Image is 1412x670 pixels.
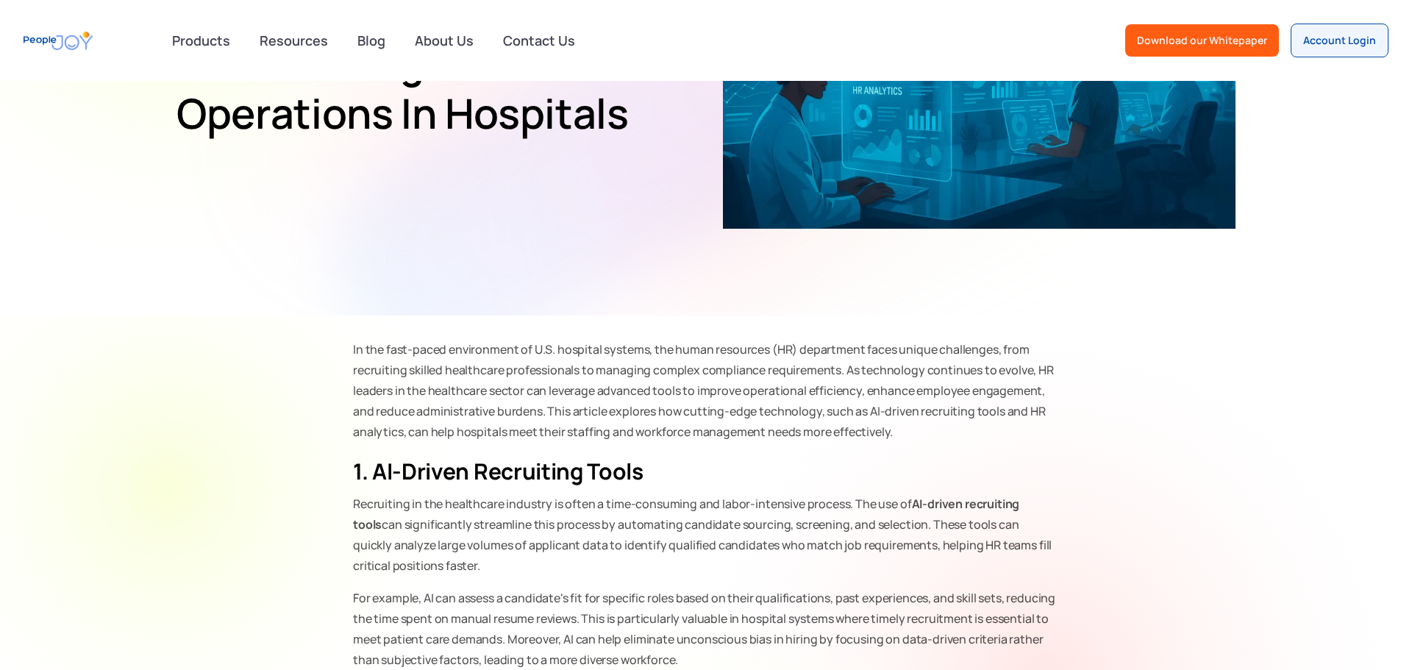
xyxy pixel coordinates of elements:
a: home [24,24,93,57]
div: Download our Whitepaper [1137,33,1267,48]
a: Download our Whitepaper [1125,24,1279,57]
a: Blog [349,24,394,57]
strong: 1. AI-Driven Recruiting Tools [353,456,643,486]
p: In the fast-paced environment of U.S. hospital systems, the human resources (HR) department faces... [353,339,1059,442]
div: Products [163,26,239,55]
a: Contact Us [494,24,584,57]
p: Recruiting in the healthcare industry is often a time-consuming and labor-intensive process. The ... [353,493,1059,576]
a: About Us [406,24,482,57]
a: Account Login [1291,24,1388,57]
div: Account Login [1303,33,1376,48]
a: Resources [251,24,337,57]
p: For example, AI can assess a candidate's fit for specific roles based on their qualifications, pa... [353,588,1059,670]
